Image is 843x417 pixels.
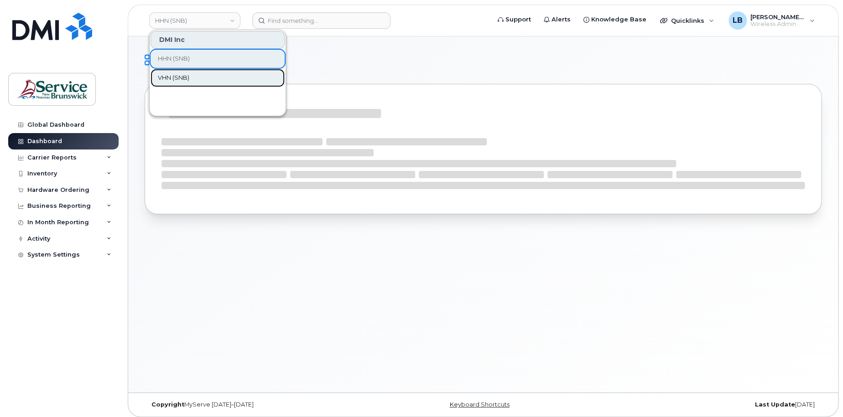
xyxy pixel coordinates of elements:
[158,54,190,63] span: HHN (SNB)
[158,73,189,82] span: VHN (SNB)
[151,50,285,68] a: HHN (SNB)
[755,401,795,408] strong: Last Update
[596,401,822,408] div: [DATE]
[151,31,285,49] div: DMI Inc
[151,69,285,87] a: VHN (SNB)
[145,401,370,408] div: MyServe [DATE]–[DATE]
[449,401,509,408] a: Keyboard Shortcuts
[151,401,184,408] strong: Copyright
